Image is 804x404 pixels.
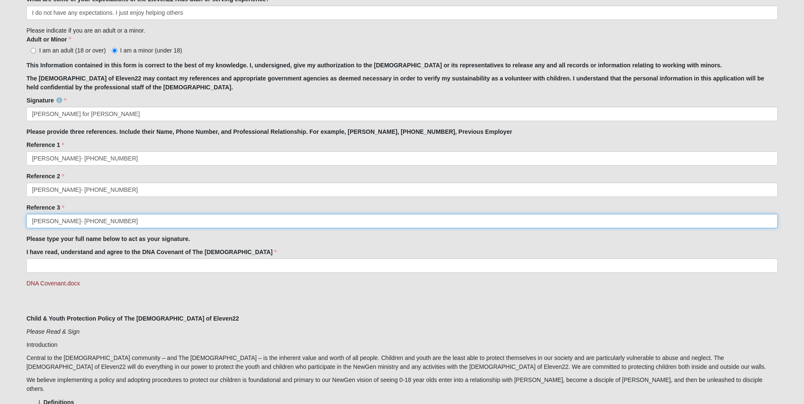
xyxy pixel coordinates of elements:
strong: The [DEMOGRAPHIC_DATA] of Eleven22 may contact my references and appropriate government agencies ... [26,75,764,91]
strong: Child & Youth Protection Policy of The [DEMOGRAPHIC_DATA] of Eleven22 [26,315,239,322]
span: I am an adult (18 or over) [39,47,106,54]
p: Central to the [DEMOGRAPHIC_DATA] community – and The [DEMOGRAPHIC_DATA] – is the inherent value ... [26,354,777,371]
span: I am a minor (under 18) [120,47,182,54]
input: I am an adult (18 or over) [31,48,36,53]
label: Signature [26,96,67,105]
a: DNA Covenant.docx [26,280,80,287]
label: Adult or Minor [26,35,71,44]
strong: Please provide three references. Include their Name, Phone Number, and Professional Relationship.... [26,128,512,135]
i: Please Read & Sign [26,328,79,335]
strong: Please type your full name below to act as your signature. [26,235,190,242]
strong: This Information contained in this form is correct to the best of my knowledge. I, undersigned, g... [26,62,722,69]
p: Introduction [26,340,777,349]
label: I have read, understand and agree to the DNA Covenant of The [DEMOGRAPHIC_DATA] [26,248,277,256]
label: Reference 3 [26,203,64,212]
input: I am a minor (under 18) [112,48,117,53]
p: We believe implementing a policy and adopting procedures to protect our children is foundational ... [26,376,777,393]
label: Reference 2 [26,172,64,180]
label: Reference 1 [26,141,64,149]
